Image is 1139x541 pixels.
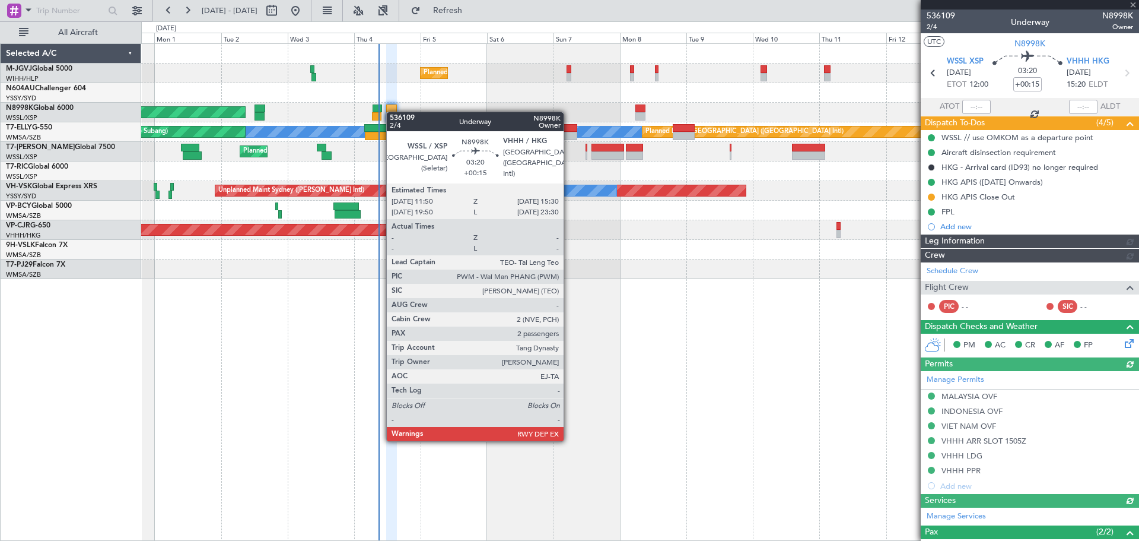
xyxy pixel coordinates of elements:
span: All Aircraft [31,29,125,37]
span: N604AU [6,85,35,92]
button: UTC [924,36,944,47]
a: WSSL/XSP [6,113,37,122]
div: Planned Maint [GEOGRAPHIC_DATA] ([GEOGRAPHIC_DATA] Intl) [645,123,844,141]
span: ATOT [940,101,959,113]
span: CR [1025,340,1035,352]
a: T7-PJ29Falcon 7X [6,261,65,268]
span: 9H-VSLK [6,242,35,249]
span: 536109 [927,10,955,22]
div: Sun 7 [553,33,620,43]
div: Unplanned Maint Sydney ([PERSON_NAME] Intl) [218,182,364,200]
span: FP [1084,340,1093,352]
div: Fri 5 [421,33,487,43]
div: Underway [1011,16,1049,29]
span: 03:20 [1018,65,1037,77]
div: Fri 12 [886,33,953,43]
span: Dispatch Checks and Weather [925,320,1038,334]
div: Planned Maint Dubai (Al Maktoum Intl) [243,143,360,160]
span: Owner [1102,22,1133,32]
div: HKG - Arrival card (ID93) no longer required [941,162,1098,172]
span: VHHH HKG [1067,56,1109,68]
span: ALDT [1100,101,1120,113]
a: T7-RICGlobal 6000 [6,163,68,170]
div: [DATE] [156,24,176,34]
a: VP-BCYGlobal 5000 [6,203,72,210]
span: WSSL XSP [947,56,984,68]
a: WIHH/HLP [6,74,39,83]
div: Wed 3 [288,33,354,43]
span: [DATE] - [DATE] [202,5,257,16]
div: Planned Maint [GEOGRAPHIC_DATA] (Seletar) [424,64,563,82]
div: No Crew [454,182,481,200]
button: Refresh [405,1,476,20]
div: Tue 2 [221,33,288,43]
div: HKG APIS Close Out [941,192,1015,202]
span: Refresh [423,7,473,15]
div: HKG APIS ([DATE] Onwards) [941,177,1043,187]
div: Thu 11 [819,33,886,43]
a: WMSA/SZB [6,211,41,220]
span: T7-ELLY [6,124,32,131]
span: T7-RIC [6,163,28,170]
span: AF [1055,340,1064,352]
span: Dispatch To-Dos [925,116,985,130]
a: VHHH/HKG [6,231,41,240]
span: PM [963,340,975,352]
span: (4/5) [1096,116,1113,129]
a: WMSA/SZB [6,133,41,142]
span: [DATE] [947,67,971,79]
span: VP-CJR [6,222,30,229]
span: AC [995,340,1006,352]
div: Sat 6 [487,33,553,43]
a: YSSY/SYD [6,192,36,201]
div: Mon 1 [154,33,221,43]
span: Pax [925,526,938,539]
a: T7-[PERSON_NAME]Global 7500 [6,144,115,151]
div: Tue 9 [686,33,753,43]
a: T7-ELLYG-550 [6,124,52,131]
a: WSSL/XSP [6,153,37,162]
div: FPL [941,207,955,217]
span: ETOT [947,79,966,91]
a: WSSL/XSP [6,172,37,181]
a: VH-VSKGlobal Express XRS [6,183,97,190]
button: All Aircraft [13,23,129,42]
span: N8998K [1014,37,1045,50]
span: T7-PJ29 [6,261,33,268]
span: 15:20 [1067,79,1086,91]
span: T7-[PERSON_NAME] [6,144,75,151]
a: 9H-VSLKFalcon 7X [6,242,68,249]
div: Wed 10 [753,33,819,43]
a: N604AUChallenger 604 [6,85,86,92]
span: VP-BCY [6,203,31,210]
a: M-JGVJGlobal 5000 [6,65,72,72]
span: N8998K [6,105,33,112]
span: VH-VSK [6,183,32,190]
a: VP-CJRG-650 [6,222,50,229]
span: (2/2) [1096,526,1113,538]
span: N8998K [1102,10,1133,22]
span: ELDT [1089,79,1108,91]
span: M-JGVJ [6,65,32,72]
span: [DATE] [1067,67,1091,79]
span: 2/4 [927,22,955,32]
a: WMSA/SZB [6,270,41,279]
div: Aircraft disinsection requirement [941,147,1056,157]
div: Mon 8 [620,33,686,43]
div: Add new [940,222,1133,232]
a: WMSA/SZB [6,251,41,260]
a: YSSY/SYD [6,94,36,103]
div: WSSL // use OMKOM as a departure point [941,132,1093,143]
input: Trip Number [36,2,104,20]
a: N8998KGlobal 6000 [6,105,74,112]
div: Thu 4 [354,33,421,43]
span: 12:00 [969,79,988,91]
